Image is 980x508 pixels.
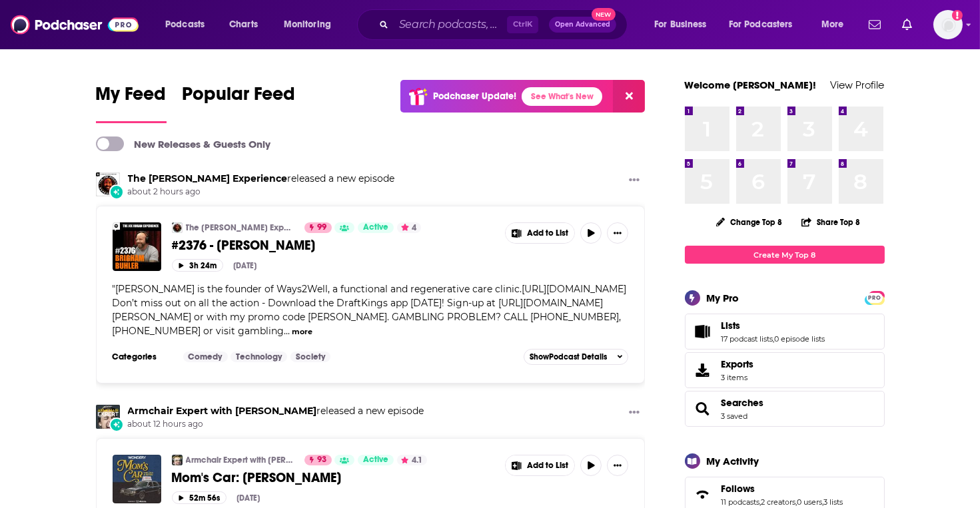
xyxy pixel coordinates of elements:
[96,83,167,113] span: My Feed
[506,455,575,475] button: Show More Button
[690,399,716,418] a: Searches
[284,325,290,337] span: ...
[317,221,326,234] span: 99
[234,261,257,270] div: [DATE]
[156,14,222,35] button: open menu
[231,352,287,362] a: Technology
[690,361,716,380] span: Exports
[172,237,496,254] a: #2376 - [PERSON_NAME]
[172,222,183,233] img: The Joe Rogan Experience
[284,15,331,34] span: Monitoring
[761,497,796,507] a: 2 creators
[128,186,395,198] span: about 2 hours ago
[607,455,628,476] button: Show More Button
[113,455,161,503] a: Mom's Car: Joy Bryant
[96,136,271,151] a: New Releases & Guests Only
[172,491,227,504] button: 52m 56s
[522,87,602,106] a: See What's New
[624,172,645,189] button: Show More Button
[113,283,627,337] span: "
[370,9,640,40] div: Search podcasts, credits, & more...
[722,373,754,382] span: 3 items
[96,405,120,429] img: Armchair Expert with Dax Shepard
[821,15,844,34] span: More
[722,397,764,409] a: Searches
[128,405,317,417] a: Armchair Expert with Dax Shepard
[797,497,823,507] a: 0 users
[397,222,421,233] button: 4
[394,14,507,35] input: Search podcasts, credits, & more...
[722,483,843,495] a: Follows
[722,320,825,332] a: Lists
[507,16,538,33] span: Ctrl K
[317,453,326,467] span: 93
[722,411,748,421] a: 3 saved
[524,349,629,365] button: ShowPodcast Details
[867,292,883,302] a: PRO
[183,352,228,362] a: Comedy
[607,222,628,244] button: Show More Button
[722,320,741,332] span: Lists
[186,222,296,233] a: The [PERSON_NAME] Experience
[165,15,205,34] span: Podcasts
[722,497,760,507] a: 11 podcasts
[685,391,885,427] span: Searches
[530,352,607,362] span: Show Podcast Details
[229,15,258,34] span: Charts
[729,15,793,34] span: For Podcasters
[290,352,330,362] a: Society
[113,222,161,271] img: #2376 - Brigham Buhler
[237,493,260,503] div: [DATE]
[292,326,312,338] button: more
[358,222,394,233] a: Active
[685,79,817,91] a: Welcome [PERSON_NAME]!
[685,352,885,388] a: Exports
[592,8,616,21] span: New
[172,455,183,465] img: Armchair Expert with Dax Shepard
[113,352,173,362] h3: Categories
[128,172,395,185] h3: released a new episode
[801,209,861,235] button: Share Top 8
[555,21,610,28] span: Open Advanced
[897,13,917,36] a: Show notifications dropdown
[172,469,496,486] a: Mom's Car: [PERSON_NAME]
[96,172,120,196] img: The Joe Rogan Experience
[304,455,332,465] a: 93
[690,322,716,341] a: Lists
[128,405,424,417] h3: released a new episode
[358,455,394,465] a: Active
[172,469,342,486] span: Mom's Car: [PERSON_NAME]
[113,283,627,337] span: [PERSON_NAME] is the founder of Ways2Well, a functional and regenerative care clinic.[URL][DOMAIN...
[128,419,424,430] span: about 12 hours ago
[109,417,124,432] div: New Episode
[624,405,645,421] button: Show More Button
[831,79,885,91] a: View Profile
[645,14,724,35] button: open menu
[812,14,861,35] button: open menu
[773,334,775,344] span: ,
[549,17,616,33] button: Open AdvancedNew
[128,172,288,184] a: The Joe Rogan Experience
[172,237,316,254] span: #2376 - [PERSON_NAME]
[690,485,716,504] a: Follows
[722,483,755,495] span: Follows
[274,14,348,35] button: open menu
[823,497,824,507] span: ,
[363,453,388,467] span: Active
[685,314,885,350] span: Lists
[172,259,223,272] button: 3h 24m
[96,83,167,123] a: My Feed
[720,14,812,35] button: open menu
[11,12,139,37] img: Podchaser - Follow, Share and Rate Podcasts
[363,221,388,234] span: Active
[775,334,825,344] a: 0 episode lists
[654,15,707,34] span: For Business
[221,14,266,35] a: Charts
